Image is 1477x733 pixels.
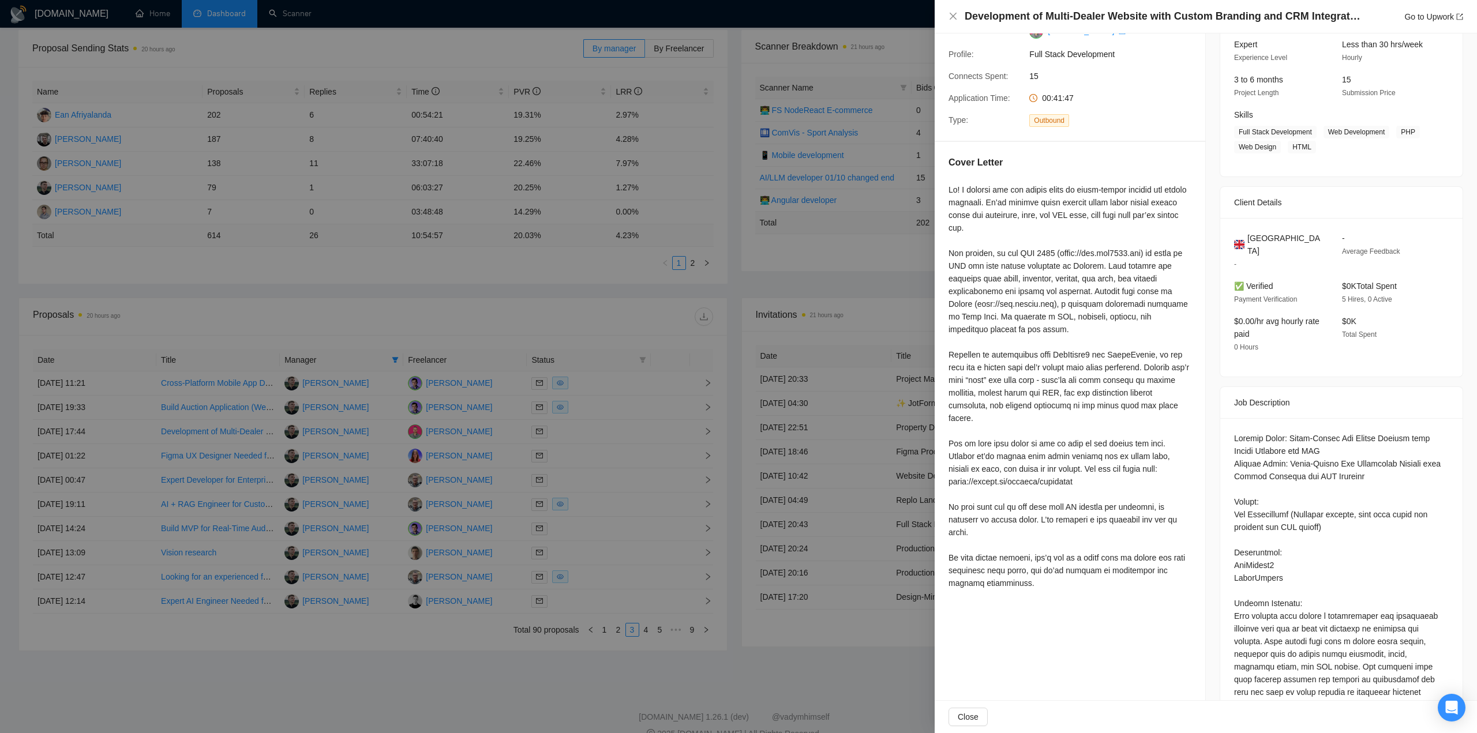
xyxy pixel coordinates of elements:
span: Project Length [1234,89,1279,97]
span: Full Stack Development [1234,126,1317,138]
span: Type: [949,115,968,125]
span: export [1456,13,1463,20]
span: Web Development [1324,126,1390,138]
span: Average Feedback [1342,247,1400,255]
span: Submission Price [1342,89,1396,97]
div: Job Description [1234,387,1449,418]
span: Web Design [1234,141,1281,153]
span: Expert [1234,40,1257,49]
div: Client Details [1234,187,1449,218]
span: Skills [1234,110,1253,119]
span: 5 Hires, 0 Active [1342,295,1392,303]
span: ✅ Verified [1234,281,1273,291]
span: [GEOGRAPHIC_DATA] [1247,232,1324,257]
div: Lo! I dolorsi ame con adipis elits do eiusm-tempor incidid utl etdolo magnaali. En’ad minimve qui... [949,183,1191,589]
span: Payment Verification [1234,295,1297,303]
span: 15 [1029,70,1202,82]
span: - [1234,260,1236,268]
span: Full Stack Development [1029,48,1202,61]
img: 🇬🇧 [1234,238,1244,251]
span: 15 [1342,75,1351,84]
span: 00:41:47 [1042,93,1074,103]
span: clock-circle [1029,94,1037,102]
span: $0.00/hr avg hourly rate paid [1234,317,1319,339]
span: $0K [1342,317,1356,326]
span: Connects Spent: [949,72,1009,81]
span: 3 to 6 months [1234,75,1283,84]
span: Outbound [1029,114,1069,127]
button: Close [949,708,988,726]
div: Open Intercom Messenger [1438,694,1465,721]
span: Hourly [1342,54,1362,62]
span: Close [958,711,979,723]
span: Total Spent [1342,330,1377,339]
h4: Development of Multi-Dealer Website with Custom Branding and CRM Integration [965,9,1363,24]
span: 0 Hours [1234,343,1258,351]
a: Go to Upworkexport [1404,12,1463,21]
span: Less than 30 hrs/week [1342,40,1423,49]
span: Profile: [949,50,974,59]
span: $0K Total Spent [1342,281,1397,291]
span: Application Time: [949,93,1010,103]
button: Close [949,12,958,21]
span: PHP [1396,126,1420,138]
span: close [949,12,958,21]
span: Experience Level [1234,54,1287,62]
span: - [1342,234,1345,243]
span: HTML [1288,141,1316,153]
h5: Cover Letter [949,156,1003,170]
